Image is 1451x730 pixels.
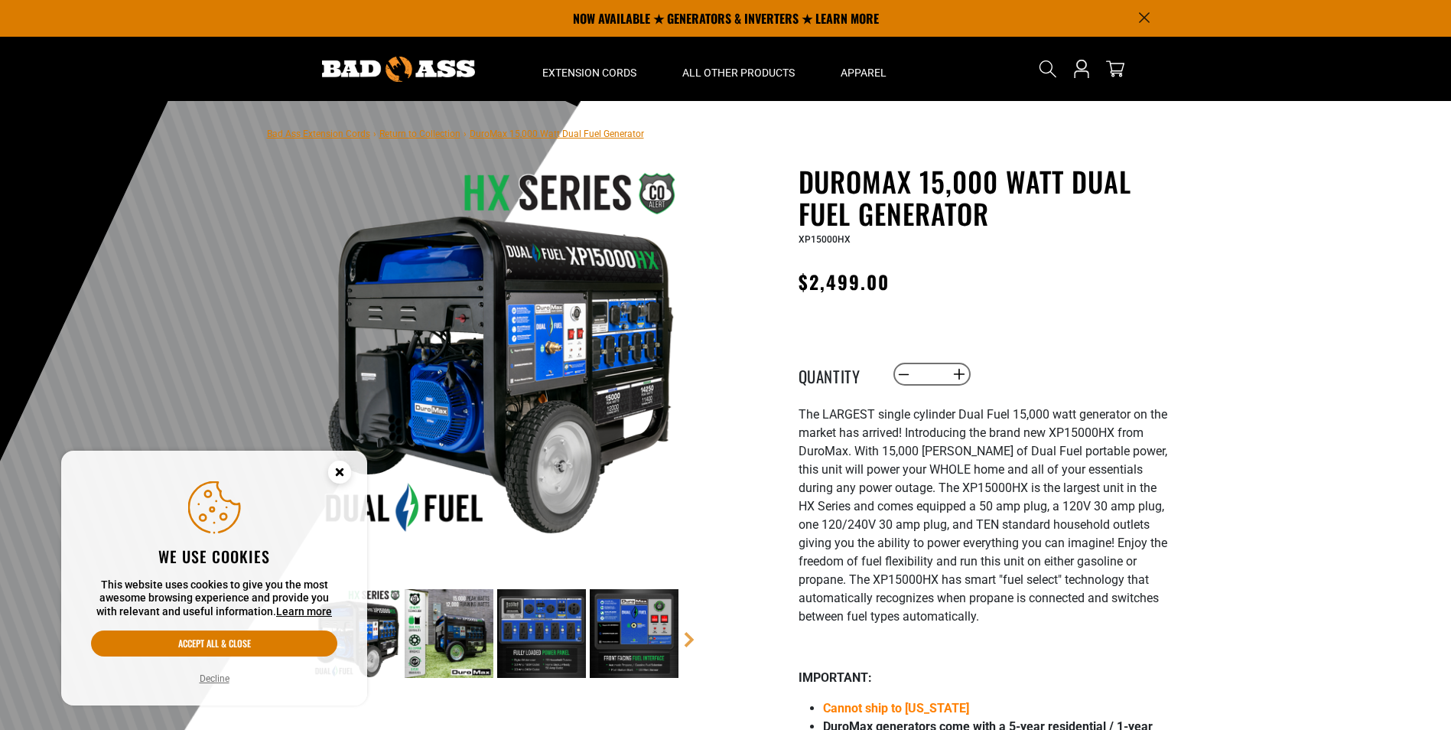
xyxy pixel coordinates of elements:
h1: DuroMax 15,000 Watt Dual Fuel Generator [799,165,1173,230]
button: Accept all & close [91,631,337,657]
a: Learn more [276,605,332,618]
h2: We use cookies [91,546,337,566]
a: Next [682,632,697,647]
span: › [373,129,376,139]
summary: All Other Products [659,37,818,101]
img: Bad Ass Extension Cords [322,57,475,82]
label: Quantity [799,364,875,384]
strong: IMPORTANT: [799,670,872,685]
summary: Apparel [818,37,909,101]
summary: Search [1036,57,1060,81]
span: Extension Cords [542,66,636,80]
span: $2,499.00 [799,268,890,295]
a: Return to Collection [379,129,460,139]
nav: breadcrumbs [267,124,644,142]
span: Cannot ship to [US_STATE] [823,701,969,715]
aside: Cookie Consent [61,451,367,706]
span: XP15000HX [799,234,851,245]
p: This website uses cookies to give you the most awesome browsing experience and provide you with r... [91,578,337,619]
summary: Extension Cords [519,37,659,101]
span: All Other Products [682,66,795,80]
a: Bad Ass Extension Cords [267,129,370,139]
button: Decline [195,671,234,686]
span: DuroMax 15,000 Watt Dual Fuel Generator [470,129,644,139]
span: › [464,129,467,139]
span: Apparel [841,66,887,80]
span: The LARGEST single cylinder Dual Fuel 15,000 watt generator on the market has arrived! Introducin... [799,407,1167,624]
